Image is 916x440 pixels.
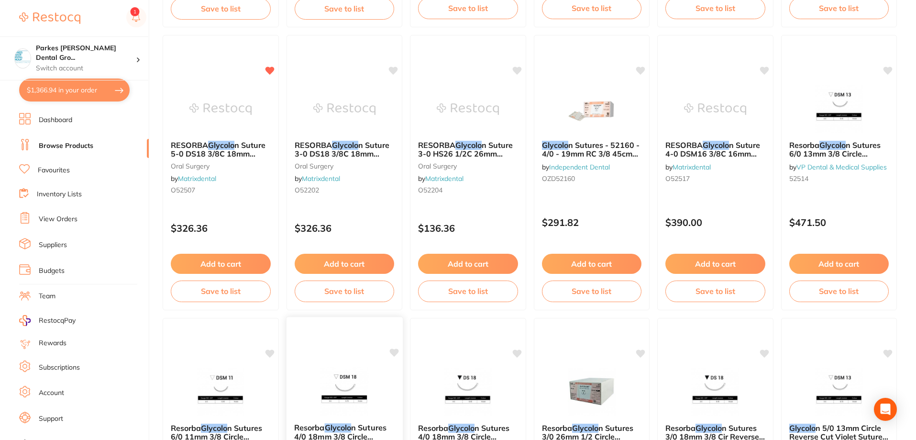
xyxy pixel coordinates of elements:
button: Add to cart [542,254,642,274]
a: Dashboard [39,115,72,125]
img: RESORBA Glycolon Suture 3-0 HS26 1/2C 26mm 45cm (12) Violet SX204 [437,85,499,133]
button: Save to list [418,281,518,302]
a: Account [39,388,64,398]
button: Save to list [295,281,395,302]
a: Browse Products [39,141,93,151]
small: oral surgery [295,162,395,170]
img: Restocq Logo [19,12,80,24]
a: Independent Dental [549,163,610,171]
a: View Orders [39,214,77,224]
img: RestocqPay [19,315,31,326]
span: Resorba [171,423,201,433]
em: Glycolo [789,423,816,433]
b: Resorba Glycolon Sutures 6/0 13mm 3/8 Circle Reverse Cut Violet 45cm DSM13 Box Of 24 [789,141,889,158]
span: by [418,174,464,183]
b: RESORBA Glycolon Suture 3-0 HS26 1/2C 26mm 45cm (12) Violet SX204 [418,141,518,158]
h4: Parkes Baker Dental Group [36,44,136,62]
img: RESORBA Glycolon Suture 4-0 DSM16 3/8C 16mm 45cm (24) Violet PB41511 [684,85,746,133]
small: oral surgery [171,162,271,170]
span: by [171,174,216,183]
span: RESORBA [295,140,332,150]
span: Resorba [665,423,695,433]
img: Resorba Glycolon Sutures 4/0 18mm 3/8 Circle Reverse Cut Violet 70cm DSM18 Box Of 24 [313,367,375,416]
button: Add to cart [171,254,271,274]
button: $1,366.94 in your order [19,79,130,102]
span: n Sutures 6/0 13mm 3/8 Circle Reverse Cut Violet 45cm DSM13 Box Of 24 [789,140,881,176]
span: O52507 [171,186,195,194]
div: Open Intercom Messenger [874,398,897,421]
button: Add to cart [295,254,395,274]
em: Glycolo [542,140,568,150]
em: Glycolo [572,423,598,433]
b: Glycolon Sutures - 52160 - 4/0 - 19mm RC 3/8 45cm (Packet of 24) [542,141,642,158]
button: Save to list [542,281,642,302]
a: VP Dental & Medical Supplies [796,163,887,171]
span: by [665,163,711,171]
span: RESORBA [665,140,703,150]
em: Glycolo [208,140,234,150]
a: Restocq Logo [19,7,80,29]
span: RestocqPay [39,316,76,326]
em: Glycolo [455,140,482,150]
img: Glycolon Sutures - 52160 - 4/0 - 19mm RC 3/8 45cm (Packet of 24) [561,85,623,133]
img: RESORBA Glycolon Suture 5-0 DS18 3/8C 18mm 45cm (24) Violet PB41421 [189,85,252,133]
b: RESORBA Glycolon Suture 3-0 DS18 3/8C 18mm 45cm (24) Violet PB41413 [295,141,395,158]
a: Matrixdental [673,163,711,171]
span: Resorba [789,140,819,150]
em: Glycolo [324,423,351,432]
span: O52204 [418,186,442,194]
span: n Suture 3-0 DS18 3/8C 18mm 45cm (24) Violet PB41413 [295,140,391,168]
img: Resorba Glycolon Sutures 6/0 13mm 3/8 Circle Reverse Cut Violet 45cm DSM13 Box Of 24 [808,85,870,133]
span: by [542,163,610,171]
small: oral surgery [418,162,518,170]
em: Glycolo [332,140,358,150]
span: by [295,174,340,183]
span: by [789,163,887,171]
button: Add to cart [789,254,889,274]
span: Resorba [542,423,572,433]
img: Resorba Glycolon Sutures 3/0 18mm 3/8 Cir Reverse Cut Violet 45cm DS18 Box Of 24 [684,368,746,416]
a: Suppliers [39,240,67,250]
span: n Suture 5-0 DS18 3/8C 18mm 45cm (24) Violet PB41421 [171,140,267,168]
b: RESORBA Glycolon Suture 5-0 DS18 3/8C 18mm 45cm (24) Violet PB41421 [171,141,271,158]
img: Resorba Glycolon Sutures 3/0 26mm 1/2 Circle Reverse Cut 45cm HS26 Box Of 12 [561,368,623,416]
span: Resorba [294,423,324,432]
em: Glycolo [201,423,227,433]
a: Matrixdental [425,174,464,183]
span: RESORBA [418,140,455,150]
a: Subscriptions [39,363,80,372]
span: n Sutures - 52160 - 4/0 - 19mm RC 3/8 45cm (Packet of 24) [542,140,640,168]
button: Save to list [665,281,765,302]
em: Glycolo [695,423,722,433]
span: O52202 [295,186,319,194]
img: Parkes Baker Dental Group [15,49,31,65]
p: Switch account [36,64,136,73]
a: Rewards [39,338,66,348]
button: Add to cart [665,254,765,274]
em: Glycolo [448,423,475,433]
span: RESORBA [171,140,208,150]
p: $291.82 [542,217,642,228]
a: Favourites [38,166,70,175]
a: Matrixdental [302,174,340,183]
button: Save to list [789,281,889,302]
p: $326.36 [171,223,271,234]
button: Save to list [171,281,271,302]
em: Glycolo [819,140,846,150]
a: Matrixdental [178,174,216,183]
b: RESORBA Glycolon Suture 4-0 DSM16 3/8C 16mm 45cm (24) Violet PB41511 [665,141,765,158]
span: OZD52160 [542,174,575,183]
em: Glycolo [703,140,729,150]
a: RestocqPay [19,315,76,326]
a: Inventory Lists [37,190,82,199]
span: n Suture 3-0 HS26 1/2C 26mm 45cm (12) Violet SX204 [418,140,513,168]
p: $390.00 [665,217,765,228]
img: Resorba Glycolon Sutures 6/0 11mm 3/8 Circle Reverse Cut Violet 45cm DSM11 Box Of 24 [189,368,252,416]
p: $136.36 [418,223,518,234]
a: Support [39,414,63,424]
p: $471.50 [789,217,889,228]
a: Team [39,292,55,301]
span: Resorba [418,423,448,433]
img: Glycolon 5/0 13mm Circle Reverse Cut Violet Suture 70cm DSM 13 Box Of 24 [808,368,870,416]
img: Resorba Glycolon Sutures 4/0 18mm 3/8 Circle Reverse Cut Violet 45cm DS18 Box Of 24 [437,368,499,416]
